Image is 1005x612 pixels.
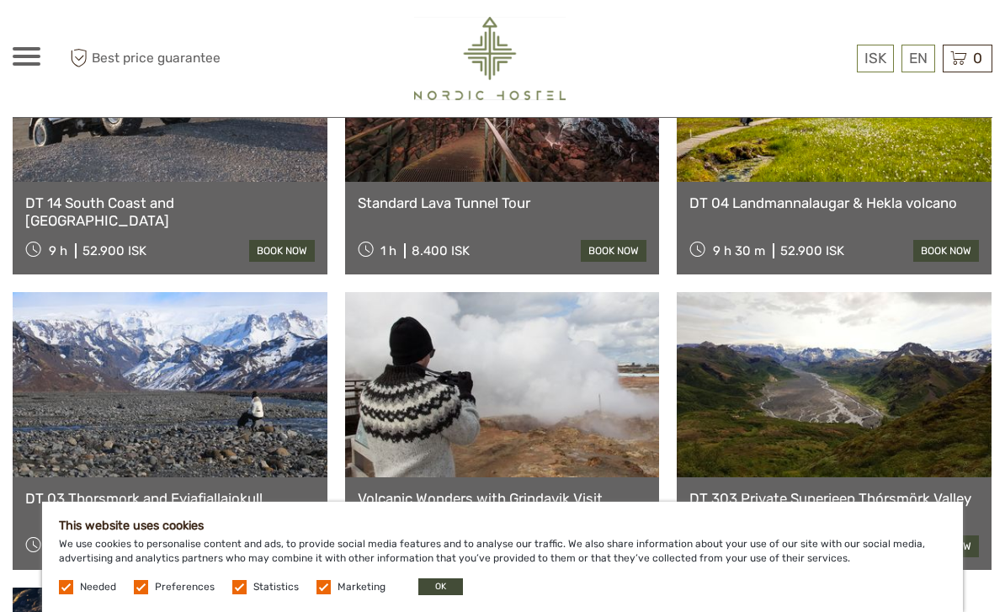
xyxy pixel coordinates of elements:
a: DT 03 Thorsmork and Eyjafjallajokull [25,490,315,507]
div: 8.400 ISK [412,243,470,258]
a: Standard Lava Tunnel Tour [358,194,647,211]
h5: This website uses cookies [59,519,946,533]
div: 52.900 ISK [82,243,146,258]
a: book now [581,240,646,262]
span: Best price guarantee [66,45,258,72]
label: Needed [80,580,116,594]
label: Marketing [338,580,386,594]
button: OK [418,578,463,595]
div: EN [901,45,935,72]
div: 52.900 ISK [780,243,844,258]
label: Preferences [155,580,215,594]
p: We're away right now. Please check back later! [24,29,190,43]
span: 0 [970,50,985,67]
span: ISK [864,50,886,67]
button: Open LiveChat chat widget [194,26,214,46]
a: Volcanic Wonders with Grindavik Visit [358,490,647,507]
span: 9 h 30 m [713,243,765,258]
a: book now [249,240,315,262]
img: 2454-61f15230-a6bf-4303-aa34-adabcbdb58c5_logo_big.png [414,17,566,100]
a: DT 14 South Coast and [GEOGRAPHIC_DATA] [25,194,315,229]
a: DT 04 Landmannalaugar & Hekla volcano [689,194,979,211]
label: Statistics [253,580,299,594]
div: We use cookies to personalise content and ads, to provide social media features and to analyse ou... [42,502,963,612]
a: DT 303 Private Superjeep Thórsmörk Valley & Eyjafjallajökull [689,490,979,524]
span: 9 h [49,243,67,258]
span: 1 h [380,243,396,258]
a: book now [913,240,979,262]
